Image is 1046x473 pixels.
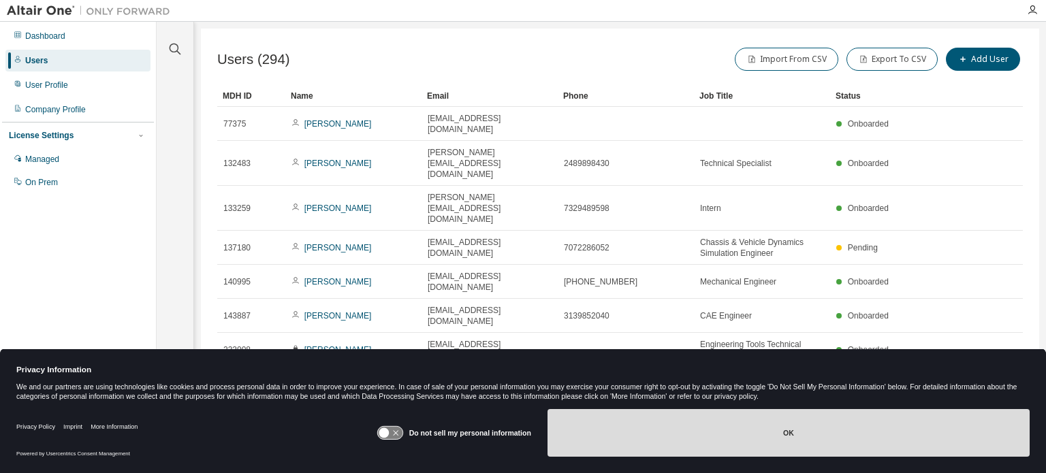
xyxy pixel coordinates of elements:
a: [PERSON_NAME] [304,311,372,321]
span: 140995 [223,276,251,287]
a: [PERSON_NAME] [304,243,372,252]
span: [EMAIL_ADDRESS][DOMAIN_NAME] [428,237,552,259]
img: Altair One [7,4,177,18]
span: [PERSON_NAME][EMAIL_ADDRESS][DOMAIN_NAME] [428,147,552,180]
a: [PERSON_NAME] [304,277,372,287]
span: Onboarded [848,277,889,287]
div: Email [427,85,552,107]
span: 2489898430 [564,158,609,169]
span: 77375 [223,118,246,129]
div: Dashboard [25,31,65,42]
span: CAE Engineer [700,310,752,321]
span: [PHONE_NUMBER] [564,276,637,287]
span: Onboarded [848,345,889,355]
a: [PERSON_NAME] [304,119,372,129]
span: 7329489598 [564,203,609,214]
span: Technical Specialist [700,158,772,169]
button: Add User [946,48,1020,71]
div: On Prem [25,177,58,188]
a: [PERSON_NAME] [304,203,372,213]
div: License Settings [9,130,74,141]
span: Pending [848,243,878,252]
div: User Profile [25,80,68,91]
span: 3139852040 [564,310,609,321]
div: Name [291,85,416,107]
button: Import From CSV [735,48,838,71]
div: Job Title [699,85,825,107]
span: [PERSON_NAME][EMAIL_ADDRESS][DOMAIN_NAME] [428,192,552,225]
div: Managed [25,154,59,165]
a: [PERSON_NAME] [304,159,372,168]
span: Onboarded [848,159,889,168]
span: [EMAIL_ADDRESS][DOMAIN_NAME] [428,339,552,361]
a: [PERSON_NAME] [304,345,372,355]
div: MDH ID [223,85,280,107]
span: 7072286052 [564,242,609,253]
span: Engineering Tools Technical Support Engineer [700,339,824,361]
div: Phone [563,85,688,107]
div: Status [836,85,952,107]
span: Onboarded [848,203,889,213]
button: Export To CSV [846,48,938,71]
span: Onboarded [848,119,889,129]
span: 132483 [223,158,251,169]
span: Intern [700,203,721,214]
span: 137180 [223,242,251,253]
span: 233008 [223,344,251,355]
span: 133259 [223,203,251,214]
span: Chassis & Vehicle Dynamics Simulation Engineer [700,237,824,259]
span: 143887 [223,310,251,321]
span: Onboarded [848,311,889,321]
span: Mechanical Engineer [700,276,776,287]
span: [EMAIL_ADDRESS][DOMAIN_NAME] [428,113,552,135]
span: [EMAIL_ADDRESS][DOMAIN_NAME] [428,305,552,327]
span: Users (294) [217,52,290,67]
div: Company Profile [25,104,86,115]
span: [EMAIL_ADDRESS][DOMAIN_NAME] [428,271,552,293]
div: Users [25,55,48,66]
